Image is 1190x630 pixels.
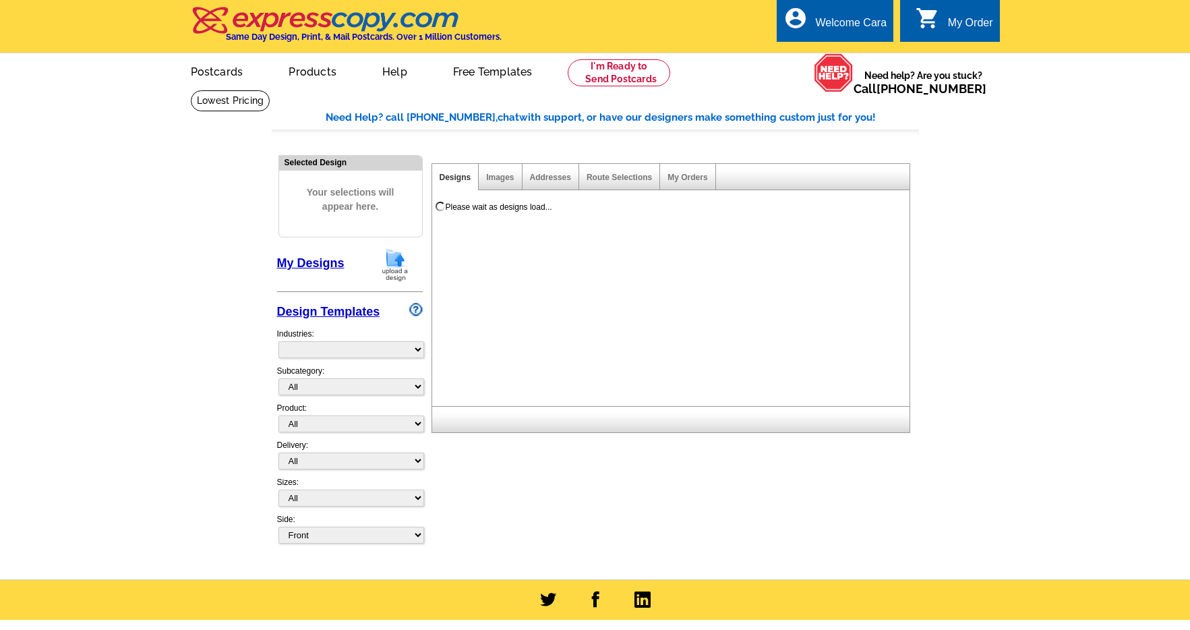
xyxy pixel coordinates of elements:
span: Your selections will appear here. [289,172,412,227]
div: Industries: [277,321,423,365]
i: shopping_cart [916,6,940,30]
span: chat [498,111,519,123]
img: help [814,53,854,92]
a: Help [361,55,429,86]
a: Same Day Design, Print, & Mail Postcards. Over 1 Million Customers. [191,16,502,42]
div: Subcategory: [277,365,423,402]
a: Free Templates [432,55,554,86]
div: Selected Design [279,156,422,169]
span: Need help? Are you stuck? [854,69,993,96]
div: My Order [948,17,993,36]
h4: Same Day Design, Print, & Mail Postcards. Over 1 Million Customers. [226,32,502,42]
a: shopping_cart My Order [916,15,993,32]
i: account_circle [783,6,808,30]
a: Images [486,173,514,182]
a: [PHONE_NUMBER] [876,82,986,96]
a: My Designs [277,256,345,270]
div: Delivery: [277,439,423,476]
img: upload-design [378,248,413,282]
div: Side: [277,513,423,545]
div: Please wait as designs load... [446,201,552,213]
a: Postcards [169,55,265,86]
div: Sizes: [277,476,423,513]
a: Addresses [530,173,571,182]
div: Need Help? call [PHONE_NUMBER], with support, or have our designers make something custom just fo... [326,110,919,125]
a: Designs [440,173,471,182]
a: Route Selections [587,173,652,182]
a: Products [267,55,358,86]
div: Product: [277,402,423,439]
span: Call [854,82,986,96]
img: design-wizard-help-icon.png [409,303,423,316]
img: loading... [435,201,446,212]
a: Design Templates [277,305,380,318]
div: Welcome Cara [816,17,887,36]
a: My Orders [667,173,707,182]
